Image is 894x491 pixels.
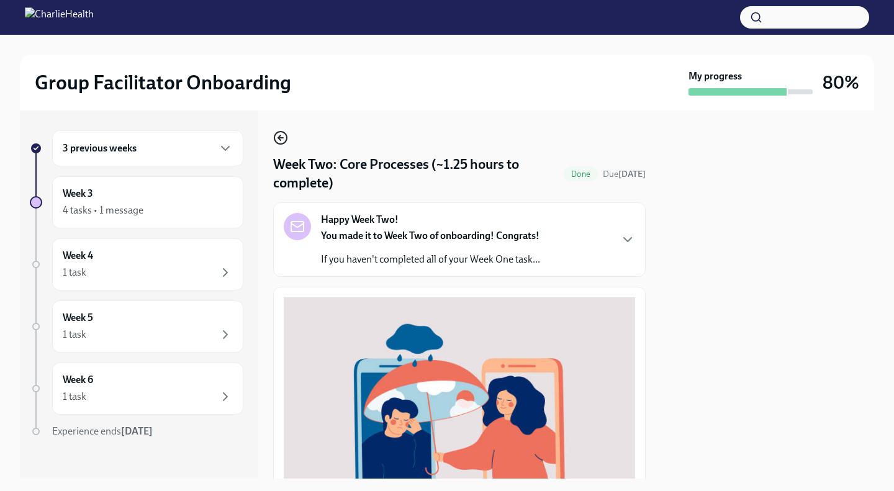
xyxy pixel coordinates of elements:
h2: Group Facilitator Onboarding [35,70,291,95]
h6: Week 4 [63,249,93,263]
span: September 29th, 2025 10:00 [603,168,646,180]
strong: [DATE] [618,169,646,179]
a: Week 61 task [30,363,243,415]
a: Week 51 task [30,300,243,353]
p: If you haven't completed all of your Week One task... [321,253,540,266]
div: 3 previous weeks [52,130,243,166]
h6: Week 3 [63,187,93,200]
strong: My progress [689,70,742,83]
h6: Week 6 [63,373,93,387]
a: Week 41 task [30,238,243,291]
strong: You made it to Week Two of onboarding! Congrats! [321,230,540,241]
a: Week 34 tasks • 1 message [30,176,243,228]
img: CharlieHealth [25,7,94,27]
h3: 80% [823,71,859,94]
strong: Happy Week Two! [321,213,399,227]
strong: [DATE] [121,425,153,437]
h6: 3 previous weeks [63,142,137,155]
h4: Week Two: Core Processes (~1.25 hours to complete) [273,155,559,192]
div: 1 task [63,266,86,279]
span: Experience ends [52,425,153,437]
span: Done [564,169,598,179]
div: 4 tasks • 1 message [63,204,143,217]
span: Due [603,169,646,179]
h6: Week 5 [63,311,93,325]
div: 1 task [63,390,86,403]
div: 1 task [63,328,86,341]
